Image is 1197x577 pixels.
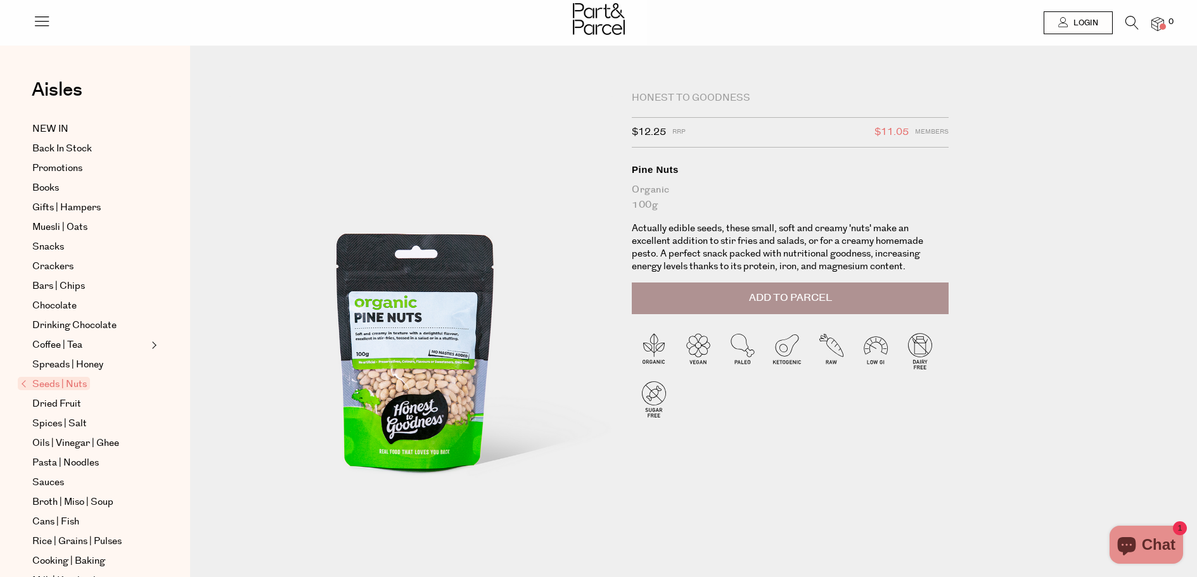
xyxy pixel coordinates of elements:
span: Seeds | Nuts [18,377,90,390]
a: Login [1044,11,1113,34]
span: NEW IN [32,122,68,137]
span: Gifts | Hampers [32,200,101,215]
span: Snacks [32,239,64,255]
img: Pine Nuts [228,96,613,550]
span: Broth | Miso | Soup [32,495,113,510]
a: Rice | Grains | Pulses [32,534,148,549]
inbox-online-store-chat: Shopify online store chat [1106,526,1187,567]
a: 0 [1151,17,1164,30]
span: Books [32,181,59,196]
span: Oils | Vinegar | Ghee [32,436,119,451]
img: P_P-ICONS-Live_Bec_V11_Low_Gi.svg [854,329,898,373]
div: Organic 100g [632,182,949,213]
a: Cans | Fish [32,514,148,529]
a: Books [32,181,148,196]
img: P_P-ICONS-Live_Bec_V11_Sugar_Free.svg [632,377,676,421]
span: Rice | Grains | Pulses [32,534,122,549]
span: Back In Stock [32,141,92,156]
a: Seeds | Nuts [21,377,148,392]
a: Broth | Miso | Soup [32,495,148,510]
a: Promotions [32,161,148,176]
a: Chocolate [32,298,148,314]
span: 0 [1165,16,1177,28]
span: $11.05 [874,124,909,141]
span: Sauces [32,475,64,490]
span: Cooking | Baking [32,554,105,569]
div: Pine Nuts [632,163,949,176]
img: P_P-ICONS-Live_Bec_V11_Ketogenic.svg [765,329,809,373]
a: Bars | Chips [32,279,148,294]
a: Spreads | Honey [32,357,148,372]
a: Spices | Salt [32,416,148,431]
span: Dried Fruit [32,396,81,412]
img: P_P-ICONS-Live_Bec_V11_Dairy_Free.svg [898,329,942,373]
span: Coffee | Tea [32,338,82,353]
a: Snacks [32,239,148,255]
span: Spices | Salt [32,416,87,431]
a: Crackers [32,259,148,274]
a: Oils | Vinegar | Ghee [32,436,148,451]
img: P_P-ICONS-Live_Bec_V11_Raw.svg [809,329,854,373]
span: Login [1070,18,1098,29]
a: Drinking Chocolate [32,318,148,333]
img: P_P-ICONS-Live_Bec_V11_Paleo.svg [720,329,765,373]
span: Bars | Chips [32,279,85,294]
span: RRP [672,124,686,141]
img: Part&Parcel [573,3,625,35]
a: Pasta | Noodles [32,455,148,471]
span: Muesli | Oats [32,220,87,235]
a: Gifts | Hampers [32,200,148,215]
a: Aisles [32,80,82,112]
span: $12.25 [632,124,666,141]
span: Aisles [32,76,82,104]
button: Add to Parcel [632,282,949,314]
button: Expand/Collapse Coffee | Tea [148,338,157,353]
span: Spreads | Honey [32,357,103,372]
img: P_P-ICONS-Live_Bec_V11_Vegan.svg [676,329,720,373]
img: P_P-ICONS-Live_Bec_V11_Organic.svg [632,329,676,373]
div: Honest to Goodness [632,92,949,105]
span: Chocolate [32,298,77,314]
a: Muesli | Oats [32,220,148,235]
span: Members [915,124,949,141]
span: Promotions [32,161,82,176]
a: Sauces [32,475,148,490]
p: Actually edible seeds, these small, soft and creamy 'nuts' make an excellent addition to stir fri... [632,222,949,273]
span: Crackers [32,259,74,274]
a: Coffee | Tea [32,338,148,353]
span: Drinking Chocolate [32,318,117,333]
a: Back In Stock [32,141,148,156]
a: Dried Fruit [32,396,148,412]
span: Cans | Fish [32,514,79,529]
a: NEW IN [32,122,148,137]
a: Cooking | Baking [32,554,148,569]
span: Pasta | Noodles [32,455,99,471]
span: Add to Parcel [749,291,832,305]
